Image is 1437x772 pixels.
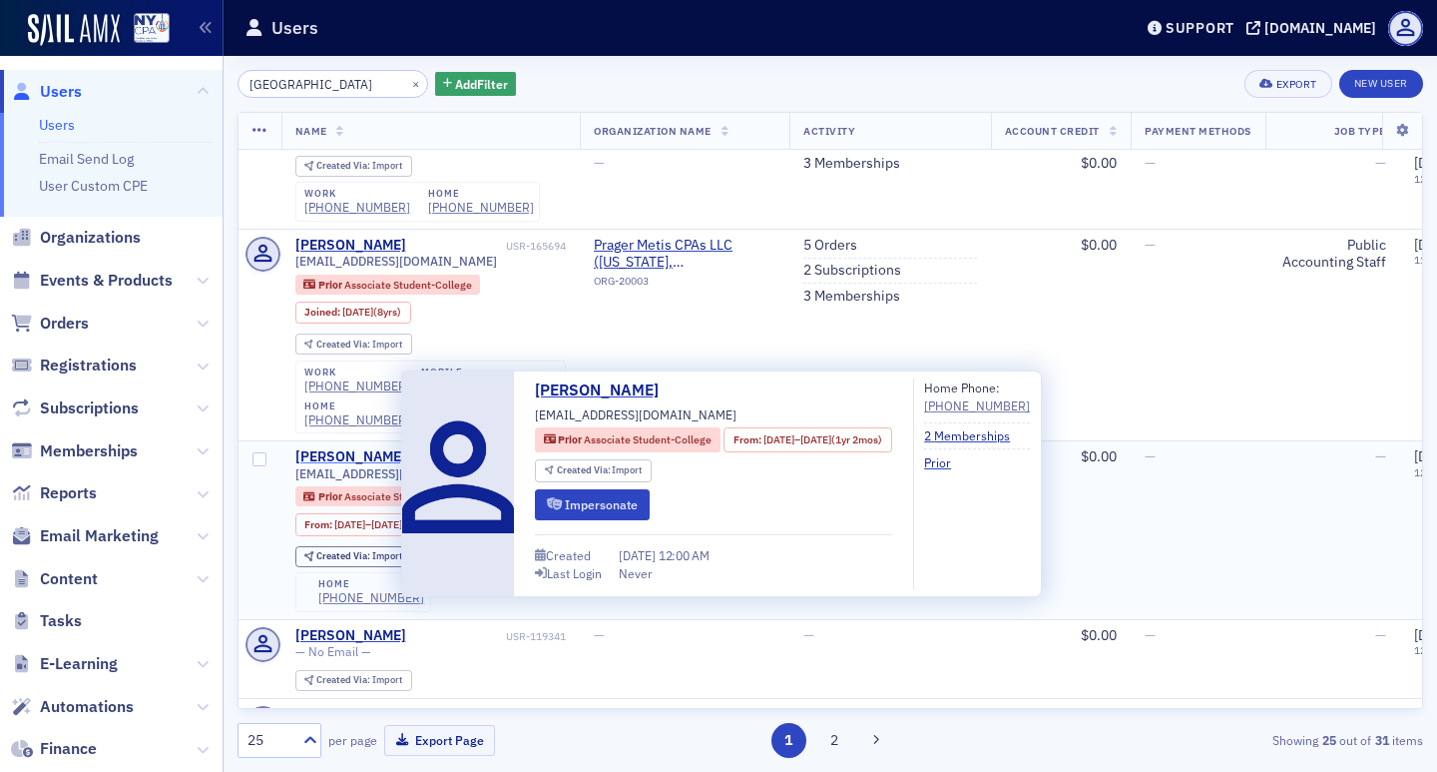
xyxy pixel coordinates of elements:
[924,453,966,471] a: Prior
[295,466,497,481] span: [EMAIL_ADDRESS][DOMAIN_NAME]
[800,432,831,446] span: [DATE]
[295,644,371,659] span: — No Email —
[1246,21,1383,35] button: [DOMAIN_NAME]
[11,81,82,103] a: Users
[924,426,1025,444] a: 2 Memberships
[1145,705,1156,723] span: —
[40,313,89,335] span: Orders
[40,397,139,419] span: Subscriptions
[344,278,472,292] span: Associate Student-College
[1081,447,1117,465] span: $0.00
[1388,11,1423,46] span: Profile
[134,13,170,44] img: SailAMX
[295,706,406,724] a: [PERSON_NAME]
[295,627,406,645] a: [PERSON_NAME]
[1318,731,1339,749] strong: 25
[316,338,372,351] span: Created Via :
[40,568,98,590] span: Content
[316,673,372,686] span: Created Via :
[40,227,141,249] span: Organizations
[120,13,170,47] a: View Homepage
[28,14,120,46] img: SailAMX
[11,568,98,590] a: Content
[11,653,118,675] a: E-Learning
[535,489,650,520] button: Impersonate
[1145,124,1251,138] span: Payment Methods
[594,706,775,741] span: Capstar Hotels Inc. (Washington, DC)
[594,237,775,272] a: Prager Metis CPAs LLC ([US_STATE], [GEOGRAPHIC_DATA])
[1339,70,1423,98] a: New User
[295,448,406,466] a: [PERSON_NAME]
[371,517,402,531] span: [DATE]
[1081,705,1117,723] span: $0.00
[295,275,481,295] div: Prior: Prior: Associate Student-College
[304,379,410,393] div: [PHONE_NUMBER]
[619,547,659,563] span: [DATE]
[535,459,652,482] div: Created Via: Import
[723,427,891,452] div: From: 2002-03-20 00:00:00
[40,525,159,547] span: Email Marketing
[247,730,291,751] div: 25
[421,367,527,379] div: mobile
[409,630,566,643] div: USR-119341
[40,653,118,675] span: E-Learning
[619,564,653,582] div: Never
[594,124,712,138] span: Organization Name
[39,150,134,168] a: Email Send Log
[803,626,814,644] span: —
[342,306,401,319] div: (8yrs)
[295,237,406,255] a: [PERSON_NAME]
[771,723,806,758] button: 1
[924,396,1030,414] a: [PHONE_NUMBER]
[409,240,566,253] div: USR-165694
[435,72,517,97] button: AddFilter
[295,156,412,177] div: Created Via: Import
[594,275,775,295] div: ORG-20003
[295,334,412,355] div: Created Via: Import
[40,270,173,292] span: Events & Products
[11,397,139,419] a: Subscriptions
[304,367,410,379] div: work
[11,738,97,760] a: Finance
[535,379,674,402] a: [PERSON_NAME]
[1375,447,1386,465] span: —
[1145,626,1156,644] span: —
[584,432,712,446] span: Associate Student-College
[295,254,497,269] span: [EMAIL_ADDRESS][DOMAIN_NAME]
[803,237,857,255] a: 5 Orders
[763,432,794,446] span: [DATE]
[40,482,97,504] span: Reports
[546,550,591,561] div: Created
[544,432,712,448] a: Prior Associate Student-College
[295,486,481,506] div: Prior: Prior: Associate Student-College
[558,432,584,446] span: Prior
[1279,237,1386,272] div: Public Accounting Staff
[1145,236,1156,254] span: —
[316,159,372,172] span: Created Via :
[594,706,775,741] a: Capstar Hotels Inc. ([US_STATE], [GEOGRAPHIC_DATA])
[659,547,710,563] span: 12:00 AM
[11,313,89,335] a: Orders
[924,379,1030,415] div: Home Phone:
[304,200,410,215] a: [PHONE_NUMBER]
[328,731,377,749] label: per page
[316,549,372,562] span: Created Via :
[318,590,424,605] a: [PHONE_NUMBER]
[428,188,534,200] div: home
[11,482,97,504] a: Reports
[318,278,344,292] span: Prior
[1244,70,1331,98] button: Export
[816,723,851,758] button: 2
[11,696,134,718] a: Automations
[316,161,402,172] div: Import
[11,525,159,547] a: Email Marketing
[11,270,173,292] a: Events & Products
[316,675,402,686] div: Import
[318,578,424,590] div: home
[428,200,534,215] a: [PHONE_NUMBER]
